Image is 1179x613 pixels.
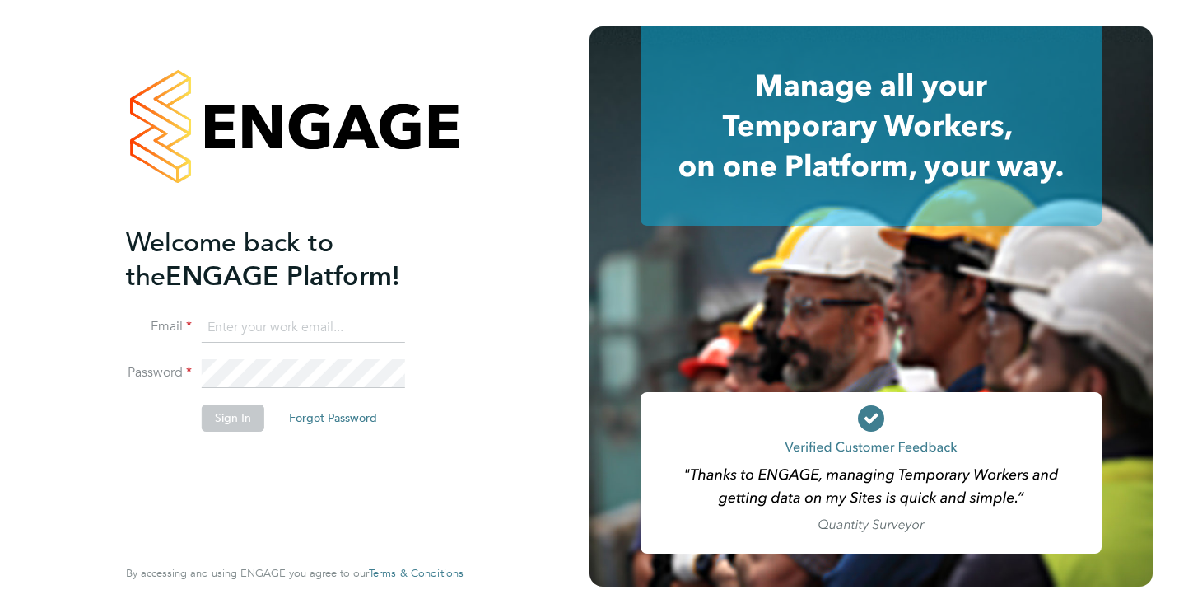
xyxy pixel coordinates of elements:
[369,567,464,580] a: Terms & Conditions
[202,313,405,343] input: Enter your work email...
[202,405,264,431] button: Sign In
[126,364,192,381] label: Password
[126,226,447,293] h2: ENGAGE Platform!
[126,227,333,292] span: Welcome back to the
[126,566,464,580] span: By accessing and using ENGAGE you agree to our
[126,318,192,335] label: Email
[276,405,390,431] button: Forgot Password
